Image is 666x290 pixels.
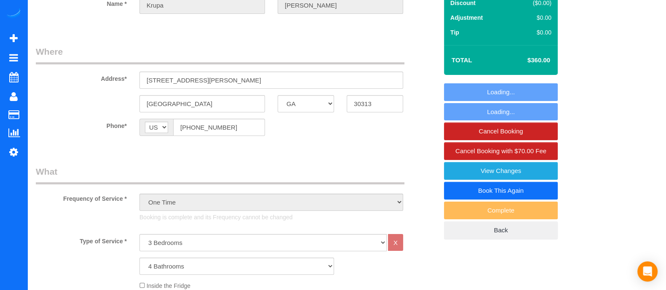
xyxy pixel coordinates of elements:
[452,56,472,64] strong: Total
[29,192,133,203] label: Frequency of Service *
[139,95,265,112] input: City*
[36,45,404,64] legend: Where
[444,221,558,239] a: Back
[444,122,558,140] a: Cancel Booking
[502,57,550,64] h4: $360.00
[512,28,551,37] div: $0.00
[36,165,404,184] legend: What
[444,162,558,180] a: View Changes
[450,28,459,37] label: Tip
[512,13,551,22] div: $0.00
[29,234,133,245] label: Type of Service *
[444,142,558,160] a: Cancel Booking with $70.00 Fee
[139,213,403,221] p: Booking is complete and its Frequency cannot be changed
[637,261,658,282] div: Open Intercom Messenger
[455,147,546,154] span: Cancel Booking with $70.00 Fee
[347,95,403,112] input: Zip Code*
[29,72,133,83] label: Address*
[444,182,558,200] a: Book This Again
[147,282,190,289] span: Inside the Fridge
[173,119,265,136] input: Phone*
[5,8,22,20] img: Automaid Logo
[29,119,133,130] label: Phone*
[450,13,483,22] label: Adjustment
